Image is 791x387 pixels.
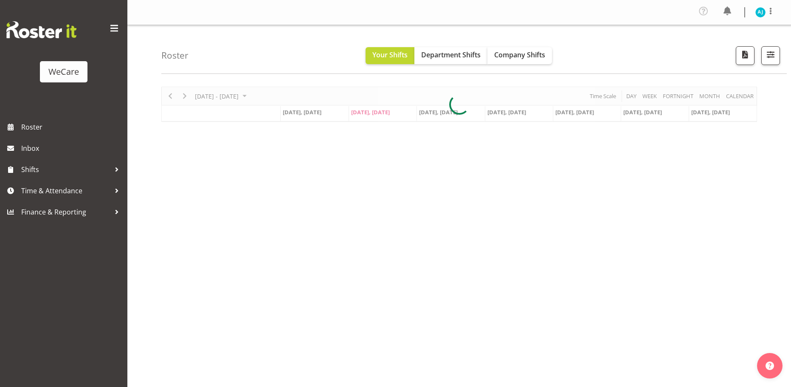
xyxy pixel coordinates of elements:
[366,47,414,64] button: Your Shifts
[21,206,110,218] span: Finance & Reporting
[755,7,766,17] img: aj-jones10453.jpg
[487,47,552,64] button: Company Shifts
[6,21,76,38] img: Rosterit website logo
[21,184,110,197] span: Time & Attendance
[161,51,189,60] h4: Roster
[494,50,545,59] span: Company Shifts
[766,362,774,370] img: help-xxl-2.png
[414,47,487,64] button: Department Shifts
[48,65,79,78] div: WeCare
[372,50,408,59] span: Your Shifts
[736,46,754,65] button: Download a PDF of the roster according to the set date range.
[21,163,110,176] span: Shifts
[421,50,481,59] span: Department Shifts
[761,46,780,65] button: Filter Shifts
[21,142,123,155] span: Inbox
[21,121,123,133] span: Roster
